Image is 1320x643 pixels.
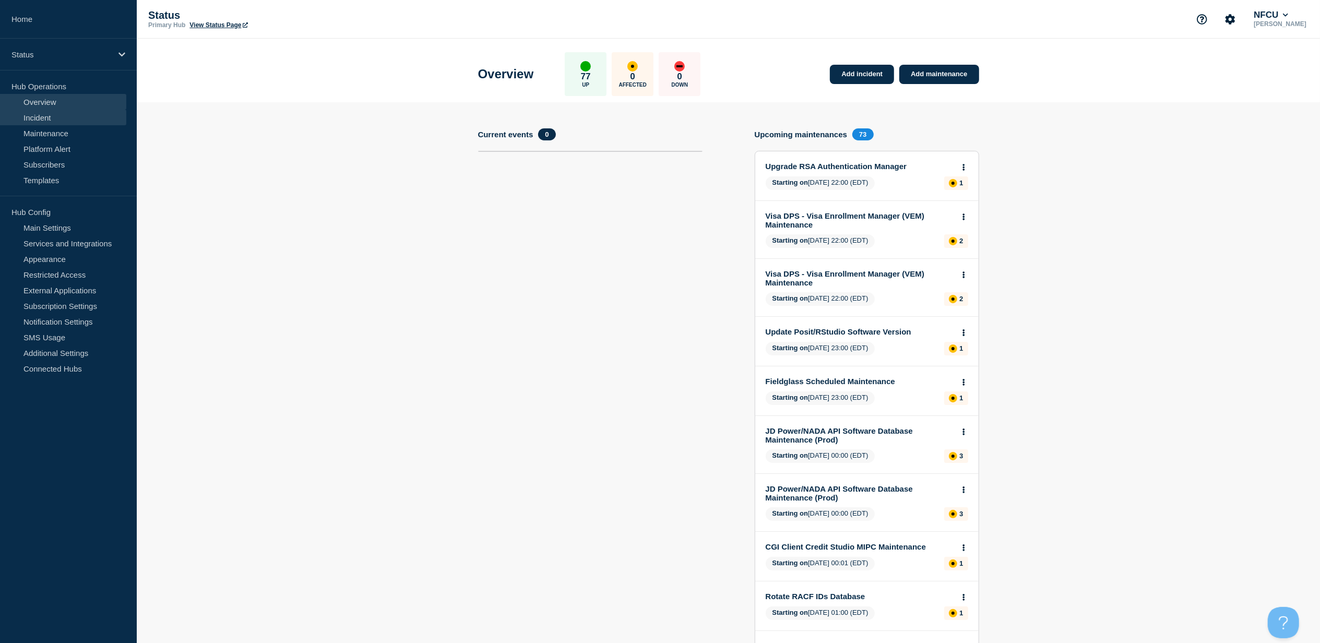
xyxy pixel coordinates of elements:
span: Starting on [772,609,808,616]
a: Visa DPS - Visa Enrollment Manager (VEM) Maintenance [766,211,954,229]
p: Status [148,9,357,21]
p: 1 [959,344,963,352]
span: Starting on [772,394,808,401]
a: Visa DPS - Visa Enrollment Manager (VEM) Maintenance [766,269,954,287]
div: affected [949,609,957,617]
span: [DATE] 00:01 (EDT) [766,557,875,570]
a: Rotate RACF IDs Database [766,592,954,601]
p: 2 [959,295,963,303]
p: 3 [959,510,963,518]
button: Support [1191,8,1213,30]
div: affected [627,61,638,72]
p: Affected [619,82,647,88]
div: down [674,61,685,72]
div: affected [949,344,957,353]
span: 0 [538,128,555,140]
div: affected [949,559,957,568]
span: Starting on [772,344,808,352]
span: Starting on [772,509,808,517]
span: Starting on [772,236,808,244]
span: [DATE] 22:00 (EDT) [766,234,875,248]
a: Upgrade RSA Authentication Manager [766,162,954,171]
span: Starting on [772,559,808,567]
div: up [580,61,591,72]
p: Primary Hub [148,21,185,29]
span: Starting on [772,178,808,186]
p: 0 [677,72,682,82]
div: affected [949,452,957,460]
h4: Current events [478,130,533,139]
p: [PERSON_NAME] [1252,20,1309,28]
a: JD Power/NADA API Software Database Maintenance (Prod) [766,484,954,502]
h4: Upcoming maintenances [755,130,848,139]
p: 2 [959,237,963,245]
p: Down [671,82,688,88]
span: [DATE] 00:00 (EDT) [766,507,875,521]
span: [DATE] 22:00 (EDT) [766,292,875,306]
p: Status [11,50,112,59]
span: 73 [852,128,873,140]
div: affected [949,179,957,187]
div: affected [949,295,957,303]
iframe: Help Scout Beacon - Open [1268,607,1299,638]
span: [DATE] 23:00 (EDT) [766,391,875,405]
span: Starting on [772,451,808,459]
span: [DATE] 01:00 (EDT) [766,606,875,620]
span: [DATE] 23:00 (EDT) [766,342,875,355]
p: 0 [631,72,635,82]
button: Account settings [1219,8,1241,30]
a: JD Power/NADA API Software Database Maintenance (Prod) [766,426,954,444]
a: View Status Page [189,21,247,29]
h1: Overview [478,67,534,81]
a: Add incident [830,65,894,84]
p: 1 [959,179,963,187]
a: Fieldglass Scheduled Maintenance [766,377,954,386]
p: 77 [581,72,591,82]
a: Update Posit/RStudio Software Version [766,327,954,336]
span: [DATE] 22:00 (EDT) [766,176,875,190]
a: Add maintenance [899,65,979,84]
button: NFCU [1252,10,1290,20]
p: 1 [959,609,963,617]
span: [DATE] 00:00 (EDT) [766,449,875,463]
div: affected [949,394,957,402]
span: Starting on [772,294,808,302]
div: affected [949,237,957,245]
p: 1 [959,394,963,402]
div: affected [949,510,957,518]
p: 3 [959,452,963,460]
a: CGI Client Credit Studio MIPC Maintenance [766,542,954,551]
p: 1 [959,559,963,567]
p: Up [582,82,589,88]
